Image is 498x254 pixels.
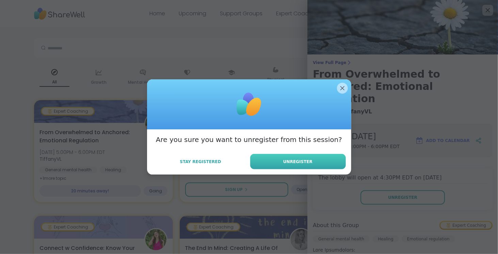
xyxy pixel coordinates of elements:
[180,159,221,165] span: Stay Registered
[152,155,249,169] button: Stay Registered
[232,88,266,122] img: ShareWell Logomark
[283,159,312,165] span: Unregister
[250,154,346,169] button: Unregister
[156,135,342,144] h3: Are you sure you want to unregister from this session?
